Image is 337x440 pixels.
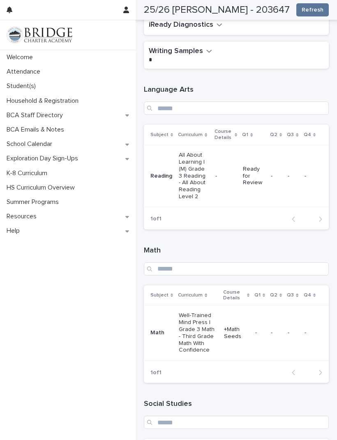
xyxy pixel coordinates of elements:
[144,102,329,115] input: Search
[255,329,264,336] p: -
[3,169,54,177] p: K-8 Curriculum
[3,213,43,220] p: Resources
[254,291,261,300] p: Q1
[3,198,65,206] p: Summer Programs
[149,46,212,56] button: Writing Samples
[179,312,217,354] p: Well-Trained Mind Press | Grade 3 Math - Third Grade Math With Confidence
[3,126,71,134] p: BCA Emails & Notes
[144,209,168,229] p: 1 of 1
[3,68,47,76] p: Attendance
[3,53,39,61] p: Welcome
[3,155,85,162] p: Exploration Day Sign-Ups
[3,184,81,192] p: HS Curriculum Overview
[287,130,294,139] p: Q3
[144,145,329,207] tr: ReadingAll About Learning | (M) Grade 3 Reading - All About Reading Level 2-Ready for Review---
[242,130,248,139] p: Q1
[215,127,233,142] p: Course Details
[144,85,329,95] h1: Language Arts
[243,166,264,186] p: Ready for Review
[302,6,323,14] span: Refresh
[3,97,85,105] p: Household & Registration
[224,326,249,340] p: +Math Seeds
[144,262,329,276] input: Search
[144,399,329,409] h1: Social Studies
[215,173,236,180] p: -
[3,140,59,148] p: School Calendar
[287,291,294,300] p: Q3
[150,173,172,180] p: Reading
[296,3,329,16] button: Refresh
[270,291,277,300] p: Q2
[3,111,69,119] p: BCA Staff Directory
[304,130,311,139] p: Q4
[3,227,26,235] p: Help
[178,130,203,139] p: Curriculum
[270,130,277,139] p: Q2
[3,82,42,90] p: Student(s)
[144,363,168,383] p: 1 of 1
[285,369,307,376] button: Back
[144,246,329,256] h1: Math
[285,215,307,223] button: Back
[305,173,316,180] p: -
[150,329,172,336] p: Math
[149,46,203,56] h2: Writing Samples
[149,20,213,30] h2: iReady Diagnostics
[179,152,209,200] p: All About Learning | (M) Grade 3 Reading - All About Reading Level 2
[144,306,329,361] tr: MathWell-Trained Mind Press | Grade 3 Math - Third Grade Math With Confidence+Math Seeds----
[271,173,281,180] p: -
[144,4,290,16] h2: 25/26 [PERSON_NAME] - 203647
[305,329,316,336] p: -
[150,291,168,300] p: Subject
[223,288,245,303] p: Course Details
[7,27,72,43] img: V1C1m3IdTEidaUdm9Hs0
[307,369,329,376] button: Next
[178,291,203,300] p: Curriculum
[271,329,281,336] p: -
[288,329,298,336] p: -
[149,20,222,30] button: iReady Diagnostics
[150,130,168,139] p: Subject
[307,215,329,223] button: Next
[304,291,311,300] p: Q4
[144,416,329,429] input: Search
[288,173,298,180] p: -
